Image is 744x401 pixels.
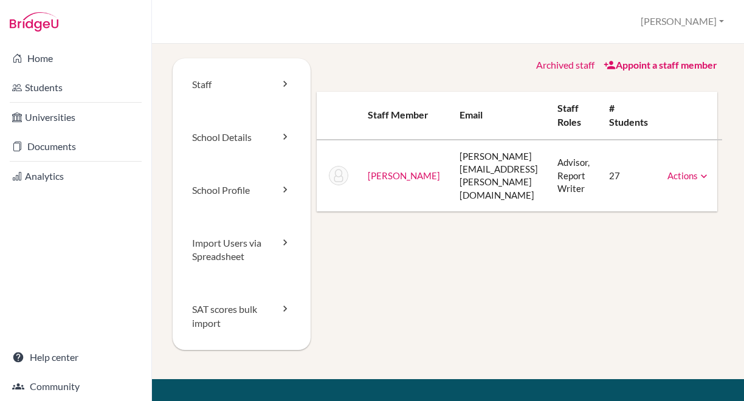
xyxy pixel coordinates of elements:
[635,10,729,33] button: [PERSON_NAME]
[358,92,450,140] th: Staff member
[450,140,548,212] td: [PERSON_NAME][EMAIL_ADDRESS][PERSON_NAME][DOMAIN_NAME]
[2,134,149,159] a: Documents
[173,164,311,217] a: School Profile
[2,345,149,369] a: Help center
[2,374,149,399] a: Community
[329,166,348,185] img: Gilles Kennedy
[2,164,149,188] a: Analytics
[173,58,311,111] a: Staff
[604,59,717,70] a: Appoint a staff member
[548,92,599,140] th: Staff roles
[667,170,710,181] a: Actions
[2,75,149,100] a: Students
[2,105,149,129] a: Universities
[10,12,58,32] img: Bridge-U
[548,140,599,212] td: Advisor, Report Writer
[173,111,311,164] a: School Details
[536,59,594,70] a: Archived staff
[173,283,311,350] a: SAT scores bulk import
[599,92,658,140] th: # students
[368,170,440,181] a: [PERSON_NAME]
[450,92,548,140] th: Email
[173,217,311,284] a: Import Users via Spreadsheet
[2,46,149,70] a: Home
[599,140,658,212] td: 27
